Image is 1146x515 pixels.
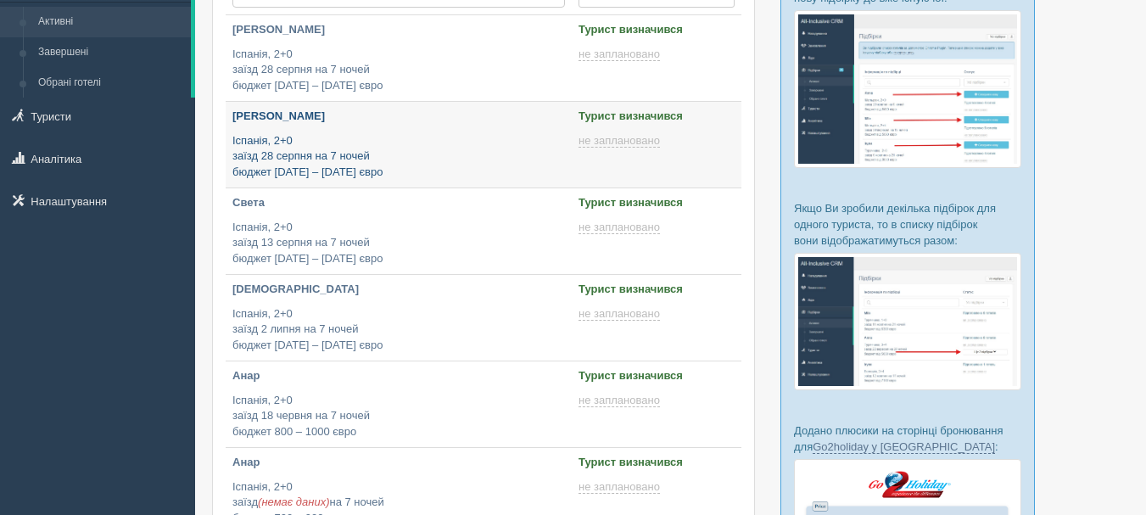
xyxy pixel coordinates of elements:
p: Анар [232,368,565,384]
a: Анар Іспанія, 2+0заїзд 18 червня на 7 ночейбюджет 800 – 1000 євро [226,361,572,447]
a: Света Іспанія, 2+0заїзд 13 серпня на 7 ночейбюджет [DATE] – [DATE] євро [226,188,572,274]
p: Іспанія, 2+0 заїзд 28 серпня на 7 ночей бюджет [DATE] – [DATE] євро [232,47,565,94]
p: Іспанія, 2+0 заїзд 28 серпня на 7 ночей бюджет [DATE] – [DATE] євро [232,133,565,181]
a: Обрані готелі [31,68,191,98]
p: Турист визначився [579,195,735,211]
p: Турист визначився [579,282,735,298]
span: не заплановано [579,394,660,407]
a: не заплановано [579,134,663,148]
a: Активні [31,7,191,37]
p: Іспанія, 2+0 заїзд 18 червня на 7 ночей бюджет 800 – 1000 євро [232,393,565,440]
a: [PERSON_NAME] Іспанія, 2+0заїзд 28 серпня на 7 ночейбюджет [DATE] – [DATE] євро [226,15,572,101]
span: не заплановано [579,480,660,494]
span: (немає даних) [258,495,329,508]
p: [PERSON_NAME] [232,22,565,38]
p: [PERSON_NAME] [232,109,565,125]
p: [DEMOGRAPHIC_DATA] [232,282,565,298]
a: не заплановано [579,480,663,494]
span: не заплановано [579,134,660,148]
p: Турист визначився [579,22,735,38]
a: [DEMOGRAPHIC_DATA] Іспанія, 2+0заїзд 2 липня на 7 ночейбюджет [DATE] – [DATE] євро [226,275,572,361]
a: не заплановано [579,48,663,61]
img: %D0%BF%D1%96%D0%B4%D0%B1%D1%96%D1%80%D0%BA%D0%B0-%D1%82%D1%83%D1%80%D0%B8%D1%81%D1%82%D1%83-%D1%8... [794,10,1021,167]
p: Якщо Ви зробили декілька підбірок для одного туриста, то в списку підбірок вони відображатимуться... [794,200,1021,249]
p: Турист визначився [579,455,735,471]
p: Додано плюсики на сторінці бронювання для : [794,423,1021,455]
a: не заплановано [579,307,663,321]
a: не заплановано [579,394,663,407]
p: Света [232,195,565,211]
p: Іспанія, 2+0 заїзд 13 серпня на 7 ночей бюджет [DATE] – [DATE] євро [232,220,565,267]
span: не заплановано [579,221,660,234]
p: Іспанія, 2+0 заїзд 2 липня на 7 ночей бюджет [DATE] – [DATE] євро [232,306,565,354]
p: Анар [232,455,565,471]
a: Завершені [31,37,191,68]
a: [PERSON_NAME] Іспанія, 2+0заїзд 28 серпня на 7 ночейбюджет [DATE] – [DATE] євро [226,102,572,188]
a: Go2holiday у [GEOGRAPHIC_DATA] [813,440,995,454]
img: %D0%BF%D1%96%D0%B4%D0%B1%D1%96%D1%80%D0%BA%D0%B8-%D0%B3%D1%80%D1%83%D0%BF%D0%B0-%D1%81%D1%80%D0%B... [794,253,1021,389]
a: не заплановано [579,221,663,234]
span: не заплановано [579,48,660,61]
p: Турист визначився [579,109,735,125]
p: Турист визначився [579,368,735,384]
span: не заплановано [579,307,660,321]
